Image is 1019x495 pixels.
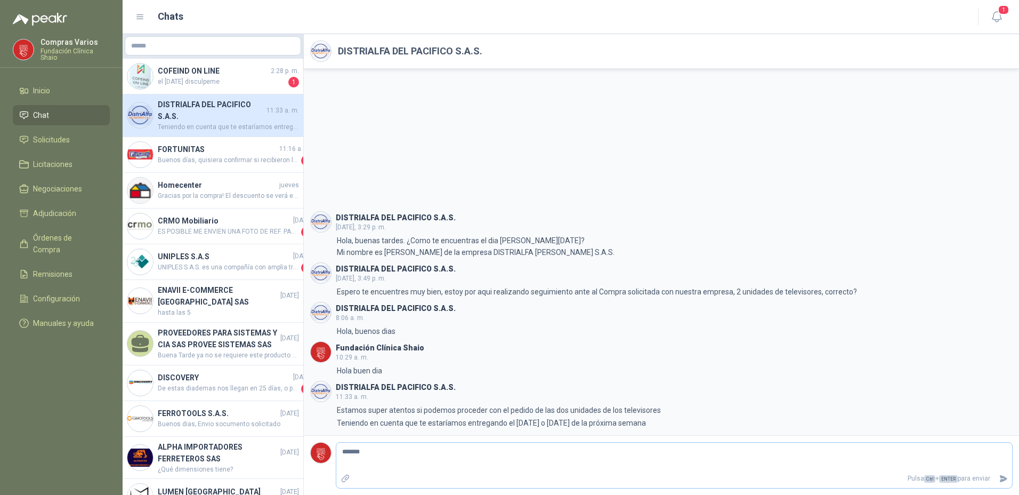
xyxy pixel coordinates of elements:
[158,65,269,77] h4: COFEIND ON LINE
[13,289,110,309] a: Configuración
[158,308,299,318] span: hasta las 5
[336,306,456,312] h3: DISTRIALFA DEL PACIFICO S.A.S.
[158,215,291,227] h4: CRMO Mobiliario
[123,59,303,94] a: Company LogoCOFEIND ON LINE2:28 p. m.el [DATE] disculpeme1
[987,7,1006,27] button: 1
[123,365,303,401] a: Company LogoDISCOVERY[DATE]De estas diademas nos llegan en 25 días, o para entrega inmediata tene...
[336,345,424,351] h3: Fundación Clínica Shaio
[158,327,278,350] h4: PROVEEDORES PARA SISTEMAS Y CIA SAS PROVEE SISTEMAS SAS
[301,155,312,166] span: 2
[123,209,303,244] a: Company LogoCRMO Mobiliario[DATE]ES POSIBLE ME ENVIEN UNA FOTO DE REF. PARA PODER COTIZAR2
[123,280,303,323] a: Company LogoENAVII E-COMMERCE [GEOGRAPHIC_DATA] SAS[DATE]hasta las 5
[158,143,277,155] h4: FORTUNITAS
[33,183,82,195] span: Negociaciones
[123,437,303,480] a: Company LogoALPHA IMPORTADORES FERRETEROS SAS[DATE]¿Qué dimensiones tiene?
[158,350,299,361] span: Buena Tarde ya no se requiere este producto por favor cancelar
[33,317,94,329] span: Manuales y ayuda
[279,144,312,154] span: 11:16 a. m.
[271,66,299,76] span: 2:28 p. m.
[13,39,34,60] img: Company Logo
[127,178,153,203] img: Company Logo
[158,384,299,394] span: De estas diademas nos llegan en 25 días, o para entrega inmediata tenemos estas que son las que r...
[337,235,614,258] p: Hola, buenas tardes. ¿Como te encuentras el dia [PERSON_NAME][DATE]? Mi nombre es [PERSON_NAME] d...
[158,372,291,384] h4: DISCOVERY
[41,38,110,46] p: Compras Varios
[123,244,303,280] a: Company LogoUNIPLES S.A.S[DATE]UNIPLES S.A.S. es una compañía con amplia trayectoria en el mercad...
[41,48,110,61] p: Fundación Clínica Shaio
[280,409,299,419] span: [DATE]
[311,342,331,362] img: Company Logo
[13,203,110,223] a: Adjudicación
[13,130,110,150] a: Solicitudes
[336,223,386,231] span: [DATE], 3:29 p. m.
[33,134,70,146] span: Solicitudes
[13,228,110,260] a: Órdenes de Compra
[337,365,382,377] p: Hola buen dia
[301,227,312,237] span: 2
[336,275,386,282] span: [DATE], 3:49 p. m.
[266,106,299,116] span: 11:33 a. m.
[998,5,1009,15] span: 1
[280,448,299,458] span: [DATE]
[33,158,72,170] span: Licitaciones
[994,469,1012,488] button: Enviar
[33,268,72,280] span: Remisiones
[939,475,958,483] span: ENTER
[158,77,286,87] span: el [DATE] disculpeme
[354,469,995,488] p: Pulsa + para enviar
[158,179,277,191] h4: Homecenter
[924,475,935,483] span: Ctrl
[336,215,456,221] h3: DISTRIALFA DEL PACIFICO S.A.S.
[158,227,299,237] span: ES POSIBLE ME ENVIEN UNA FOTO DE REF. PARA PODER COTIZAR
[336,469,354,488] label: Adjuntar archivos
[336,354,368,361] span: 10:29 a. m.
[123,137,303,173] a: Company LogoFORTUNITAS11:16 a. m.Buenos días, quisiera confirmar si recibieron las galletas el dí...
[127,102,153,128] img: Company Logo
[13,105,110,125] a: Chat
[127,370,153,396] img: Company Logo
[127,249,153,275] img: Company Logo
[337,286,857,298] p: Espero te encuentres muy bien, estoy por aqui realizando seguimiento ante al Compra solicitada co...
[280,291,299,301] span: [DATE]
[127,406,153,432] img: Company Logo
[33,207,76,219] span: Adjudicación
[336,385,456,390] h3: DISTRIALFA DEL PACIFICO S.A.S.
[158,251,291,262] h4: UNIPLES S.A.S
[158,99,264,122] h4: DISTRIALFA DEL PACIFICO S.A.S.
[158,408,278,419] h4: FERROTOOLS S.A.S.
[337,404,661,416] p: Estamos super atentos si podemos proceder con el pedido de las dos unidades de los televisores
[293,215,312,226] span: [DATE]
[13,313,110,333] a: Manuales y ayuda
[33,85,50,97] span: Inicio
[123,94,303,137] a: Company LogoDISTRIALFA DEL PACIFICO S.A.S.11:33 a. m.Teniendo en cuenta que te estaríamos entrega...
[338,44,482,59] h2: DISTRIALFA DEL PACIFICO S.A.S.
[311,302,331,323] img: Company Logo
[123,173,303,209] a: Company LogoHomecenterjuevesGracias por la compra! El descuento se verá entonces reflejado en la ...
[123,323,303,365] a: PROVEEDORES PARA SISTEMAS Y CIA SAS PROVEE SISTEMAS SAS[DATE]Buena Tarde ya no se requiere este p...
[311,263,331,283] img: Company Logo
[280,333,299,344] span: [DATE]
[13,264,110,284] a: Remisiones
[127,63,153,89] img: Company Logo
[33,293,80,305] span: Configuración
[311,443,331,463] img: Company Logo
[158,155,299,166] span: Buenos días, quisiera confirmar si recibieron las galletas el día de [DATE]
[13,13,67,26] img: Logo peakr
[337,417,646,429] p: Teniendo en cuenta que te estaríamos entregando el [DATE] o [DATE] de la próxima semana
[279,180,299,190] span: jueves
[293,372,312,382] span: [DATE]
[158,262,299,273] span: UNIPLES S.A.S. es una compañía con amplia trayectoria en el mercado colombiano, ofrecemos solucio...
[127,213,153,239] img: Company Logo
[13,81,110,101] a: Inicio
[158,419,299,429] span: Buenos dias; Envio socumento solicitado
[127,445,153,470] img: Company Logo
[293,251,312,261] span: [DATE]
[127,142,153,167] img: Company Logo
[288,77,299,87] span: 1
[337,325,395,337] p: Hola, buenos dias
[301,384,312,394] span: 1
[336,393,368,401] span: 11:33 a. m.
[158,122,299,132] span: Teniendo en cuenta que te estaríamos entregando el [DATE] o [DATE] de la próxima semana
[158,465,299,475] span: ¿Qué dimensiones tiene?
[158,191,299,201] span: Gracias por la compra! El descuento se verá entonces reflejado en la factura de Peakr.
